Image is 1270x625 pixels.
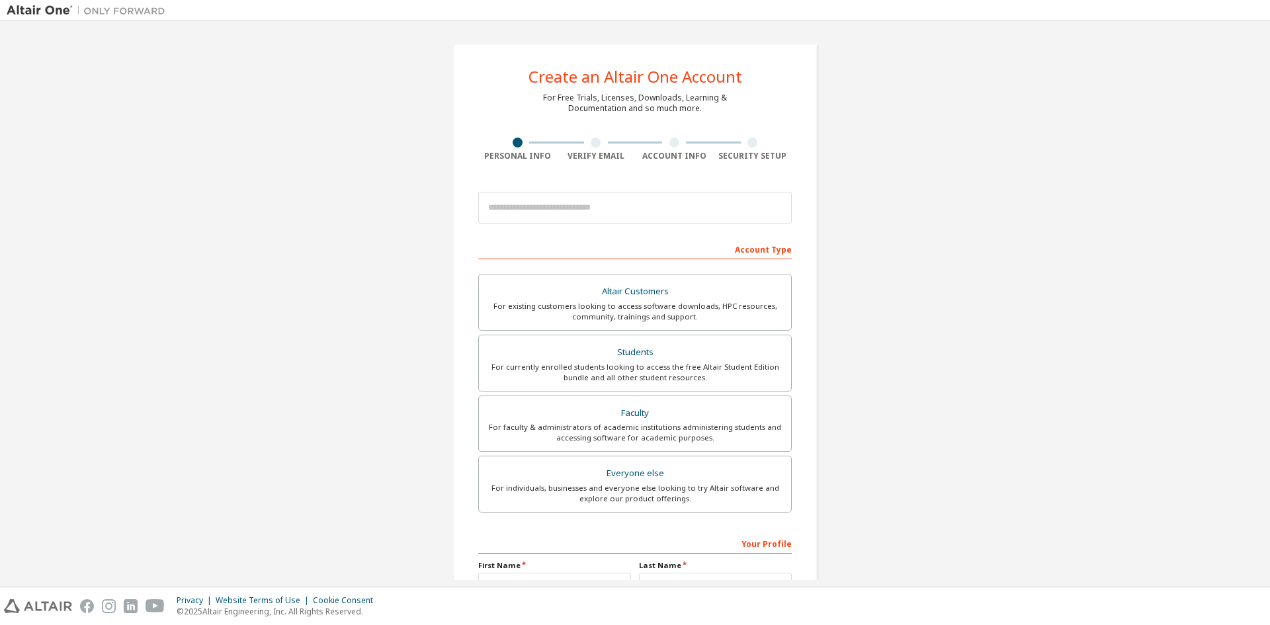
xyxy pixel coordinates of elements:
[487,301,783,322] div: For existing customers looking to access software downloads, HPC resources, community, trainings ...
[487,464,783,483] div: Everyone else
[487,343,783,362] div: Students
[557,151,636,161] div: Verify Email
[487,422,783,443] div: For faculty & administrators of academic institutions administering students and accessing softwa...
[102,599,116,613] img: instagram.svg
[487,483,783,504] div: For individuals, businesses and everyone else looking to try Altair software and explore our prod...
[478,532,792,554] div: Your Profile
[80,599,94,613] img: facebook.svg
[4,599,72,613] img: altair_logo.svg
[478,238,792,259] div: Account Type
[124,599,138,613] img: linkedin.svg
[146,599,165,613] img: youtube.svg
[487,282,783,301] div: Altair Customers
[487,404,783,423] div: Faculty
[313,595,381,606] div: Cookie Consent
[529,69,742,85] div: Create an Altair One Account
[543,93,727,114] div: For Free Trials, Licenses, Downloads, Learning & Documentation and so much more.
[7,4,172,17] img: Altair One
[714,151,792,161] div: Security Setup
[177,595,216,606] div: Privacy
[487,362,783,383] div: For currently enrolled students looking to access the free Altair Student Edition bundle and all ...
[216,595,313,606] div: Website Terms of Use
[639,560,792,571] label: Last Name
[478,560,631,571] label: First Name
[478,151,557,161] div: Personal Info
[635,151,714,161] div: Account Info
[177,606,381,617] p: © 2025 Altair Engineering, Inc. All Rights Reserved.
